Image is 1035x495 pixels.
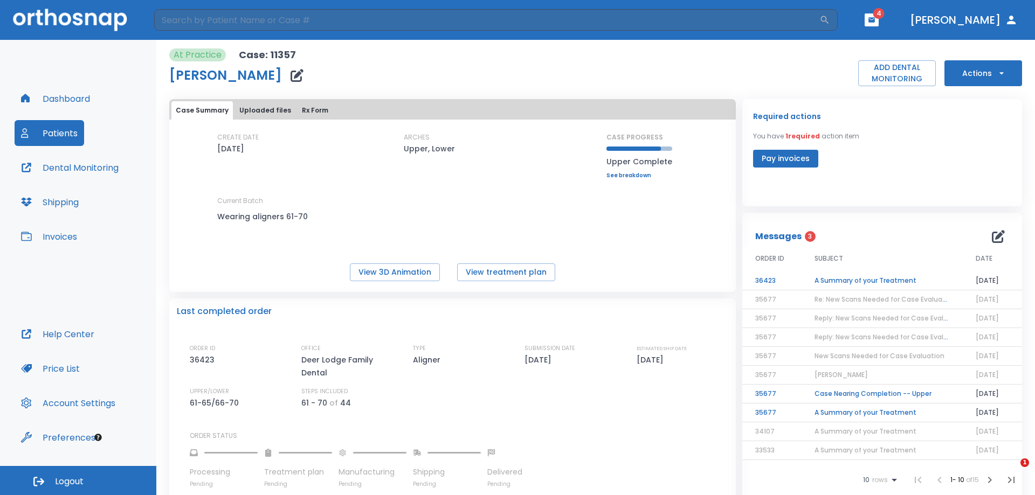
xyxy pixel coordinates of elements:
[637,344,687,353] p: ESTIMATED SHIP DATE
[815,445,916,455] span: A Summary of your Treatment
[976,370,999,379] span: [DATE]
[637,353,667,366] p: [DATE]
[976,427,999,436] span: [DATE]
[802,385,963,403] td: Case Nearing Completion -- Upper
[815,254,843,263] span: SUBJECT
[998,458,1024,484] iframe: Intercom live chat
[976,351,999,360] span: [DATE]
[755,313,776,323] span: 35677
[190,396,243,409] p: 61-65/66-70
[976,332,999,341] span: [DATE]
[1020,458,1029,467] span: 1
[171,101,734,120] div: tabs
[174,48,222,61] p: At Practice
[976,254,992,263] span: DATE
[15,321,101,347] button: Help Center
[755,230,802,243] p: Messages
[976,313,999,323] span: [DATE]
[755,370,776,379] span: 35677
[404,142,455,155] p: Upper, Lower
[870,476,888,484] span: rows
[264,466,332,478] p: Treatment plan
[755,254,784,263] span: ORDER ID
[858,60,936,86] button: ADD DENTAL MONITORING
[815,332,965,341] span: Reply: New Scans Needed for Case Evaluation
[264,480,332,488] p: Pending
[525,344,575,353] p: SUBMISSION DATE
[217,142,244,155] p: [DATE]
[350,263,440,281] button: View 3D Animation
[815,370,868,379] span: [PERSON_NAME]
[487,466,522,478] p: Delivered
[487,480,522,488] p: Pending
[815,427,916,436] span: A Summary of your Treatment
[298,101,333,120] button: Rx Form
[15,224,84,249] a: Invoices
[606,155,672,168] p: Upper Complete
[340,396,351,409] p: 44
[15,355,86,381] button: Price List
[217,196,314,206] p: Current Batch
[339,480,406,488] p: Pending
[755,295,776,304] span: 35677
[413,353,444,366] p: Aligner
[169,69,282,82] h1: [PERSON_NAME]
[413,344,426,353] p: TYPE
[329,396,338,409] p: of
[413,480,481,488] p: Pending
[944,60,1022,86] button: Actions
[404,133,430,142] p: ARCHES
[301,353,393,379] p: Deer Lodge Family Dental
[190,344,215,353] p: ORDER ID
[93,433,103,442] div: Tooltip anchor
[413,466,481,478] p: Shipping
[802,271,963,290] td: A Summary of your Treatment
[976,445,999,455] span: [DATE]
[171,101,233,120] button: Case Summary
[55,476,84,487] span: Logout
[154,9,819,31] input: Search by Patient Name or Case #
[339,466,406,478] p: Manufacturing
[177,305,272,318] p: Last completed order
[963,385,1022,403] td: [DATE]
[755,332,776,341] span: 35677
[802,403,963,422] td: A Summary of your Treatment
[606,133,672,142] p: CASE PROGRESS
[15,86,96,111] button: Dashboard
[190,480,258,488] p: Pending
[753,131,859,141] p: You have action item
[190,431,728,441] p: ORDER STATUS
[805,231,816,242] span: 3
[301,396,327,409] p: 61 - 70
[525,353,555,366] p: [DATE]
[742,271,802,290] td: 36423
[15,155,125,180] button: Dental Monitoring
[753,150,818,168] button: Pay invoices
[755,351,776,360] span: 35677
[742,385,802,403] td: 35677
[815,313,965,323] span: Reply: New Scans Needed for Case Evaluation
[301,344,321,353] p: OFFICE
[815,351,944,360] span: New Scans Needed for Case Evaluation
[963,271,1022,290] td: [DATE]
[606,172,672,179] a: See breakdown
[15,424,102,450] button: Preferences
[963,403,1022,422] td: [DATE]
[753,110,821,123] p: Required actions
[15,390,122,416] a: Account Settings
[457,263,555,281] button: View treatment plan
[190,387,229,396] p: UPPER/LOWER
[239,48,296,61] p: Case: 11357
[15,120,84,146] button: Patients
[235,101,295,120] button: Uploaded files
[906,10,1022,30] button: [PERSON_NAME]
[15,189,85,215] a: Shipping
[190,353,218,366] p: 36423
[755,427,775,436] span: 34107
[873,8,885,19] span: 4
[301,387,348,396] p: STEPS INCLUDED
